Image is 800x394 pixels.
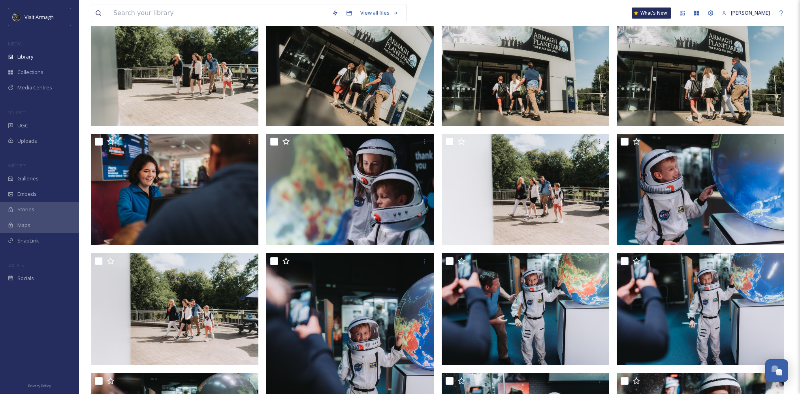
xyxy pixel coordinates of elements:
[17,206,34,213] span: Stories
[17,137,37,145] span: Uploads
[617,253,784,365] img: A7400027 Patrick Hughes Summer 2022 (146).jpg
[13,13,21,21] img: THE-FIRST-PLACE-VISIT-ARMAGH.COM-BLACK.jpg
[17,53,33,61] span: Library
[17,237,39,244] span: SnapLink
[266,14,434,126] img: A7400027 Patrick Hughes Summer 2022 (155).jpg
[731,9,770,16] span: [PERSON_NAME]
[718,5,774,21] a: [PERSON_NAME]
[28,381,51,390] a: Privacy Policy
[28,383,51,388] span: Privacy Policy
[765,359,788,382] button: Open Chat
[617,14,784,126] img: A7400027 Patrick Hughes Summer 2022 (153).jpg
[356,5,403,21] a: View all files
[91,253,258,365] img: A7400027 Patrick Hughes Summer 2022 (150).jpg
[442,253,609,365] img: Armagh Planetarium
[91,14,258,126] img: A7400027 Patrick Hughes Summer 2022 (152).jpg
[8,41,22,47] span: MEDIA
[17,275,34,282] span: Socials
[8,163,26,169] span: WIDGETS
[8,262,24,268] span: SOCIALS
[17,190,37,198] span: Embeds
[91,134,258,246] img: A7400027 Patrick Hughes Summer 2022 (156).jpg
[442,14,609,126] img: Armagh Planetarium
[17,68,43,76] span: Collections
[617,134,784,246] img: A7400027 Patrick Hughes Summer 2022 (148).jpg
[17,175,39,182] span: Galleries
[109,4,328,22] input: Search your library
[24,13,54,21] span: Visit Armagh
[442,134,609,246] img: A7400027 Patrick Hughes Summer 2022 (151).jpg
[8,110,25,116] span: COLLECT
[17,122,28,129] span: UGC
[266,134,434,246] img: A7400027 Patrick Hughes Summer 2022 (149).jpg
[17,222,30,229] span: Maps
[632,8,671,19] a: What's New
[17,84,52,91] span: Media Centres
